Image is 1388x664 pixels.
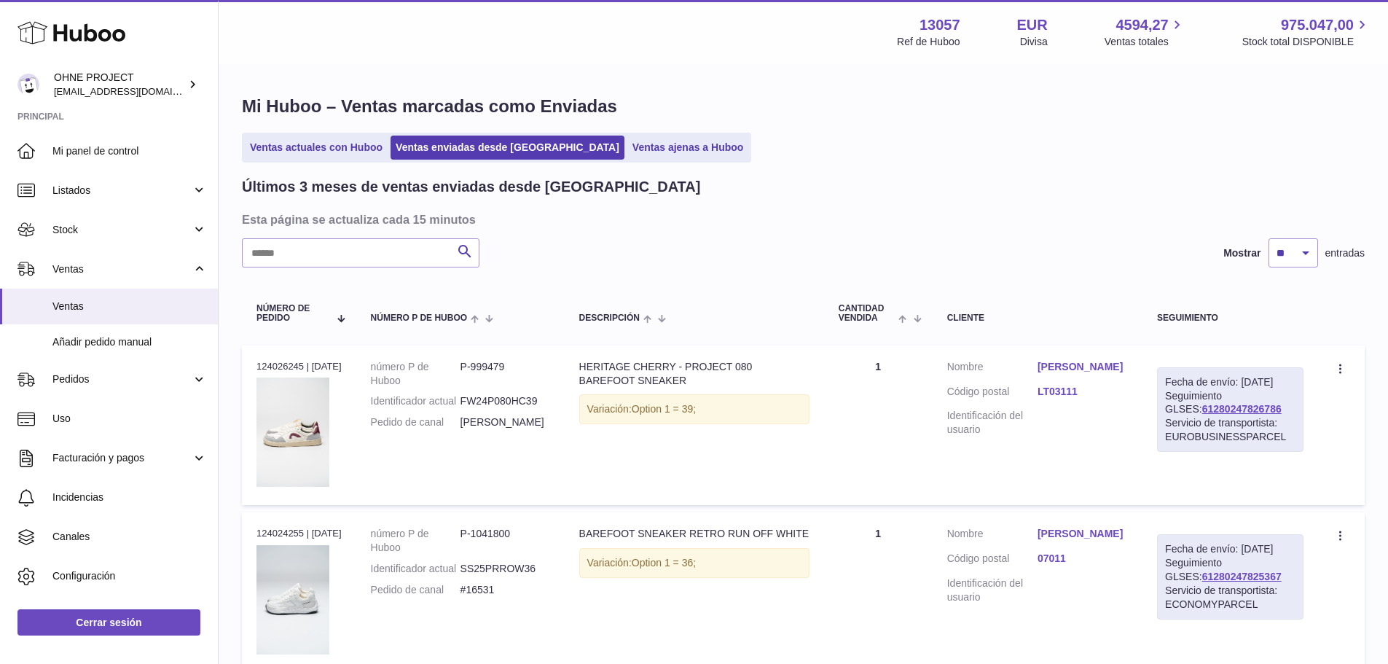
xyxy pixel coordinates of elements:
[947,313,1128,323] div: Cliente
[1038,527,1128,541] a: [PERSON_NAME]
[1038,552,1128,566] a: 07011
[52,184,192,198] span: Listados
[54,85,214,97] span: [EMAIL_ADDRESS][DOMAIN_NAME]
[256,378,329,487] img: CHERRY.png
[947,527,1038,544] dt: Nombre
[17,74,39,95] img: internalAdmin-13057@internal.huboo.com
[242,177,700,197] h2: Últimos 3 meses de ventas enviadas desde [GEOGRAPHIC_DATA]
[632,557,696,569] span: Option 1 = 36;
[1325,246,1365,260] span: entradas
[371,527,460,555] dt: número P de Huboo
[54,71,185,98] div: OHNE PROJECT
[824,345,933,505] td: 1
[579,527,809,541] div: BAREFOOT SNEAKER RETRO RUN OFF WHITE
[460,583,550,597] dd: #16531
[242,95,1365,118] h1: Mi Huboo – Ventas marcadas como Enviadas
[947,360,1038,378] dt: Nombre
[256,545,329,655] img: DSC02819.jpg
[52,530,207,544] span: Canales
[1038,385,1128,399] a: LT03111
[460,562,550,576] dd: SS25PRROW36
[1157,534,1303,619] div: Seguimiento GLSES:
[52,372,192,386] span: Pedidos
[256,360,342,373] div: 124026245 | [DATE]
[460,360,550,388] dd: P-999479
[1157,313,1303,323] div: Seguimiento
[1038,360,1128,374] a: [PERSON_NAME]
[371,394,460,408] dt: Identificador actual
[1242,15,1371,49] a: 975.047,00 Stock total DISPONIBLE
[1165,584,1295,612] div: Servicio de transportista: ECONOMYPARCEL
[1105,15,1185,49] a: 4594,27 Ventas totales
[1165,375,1295,389] div: Fecha de envío: [DATE]
[52,569,207,583] span: Configuración
[371,360,460,388] dt: número P de Huboo
[1223,246,1260,260] label: Mostrar
[579,360,809,388] div: HERITAGE CHERRY - PROJECT 080 BAREFOOT SNEAKER
[579,313,640,323] span: Descripción
[256,527,342,540] div: 124024255 | [DATE]
[1165,416,1295,444] div: Servicio de transportista: EUROBUSINESSPARCEL
[1017,15,1048,35] strong: EUR
[1202,571,1282,582] a: 61280247825367
[897,35,960,49] div: Ref de Huboo
[460,394,550,408] dd: FW24P080HC39
[52,144,207,158] span: Mi panel de control
[1242,35,1371,49] span: Stock total DISPONIBLE
[371,562,460,576] dt: Identificador actual
[1020,35,1048,49] div: Divisa
[1165,542,1295,556] div: Fecha de envío: [DATE]
[391,136,624,160] a: Ventas enviadas desde [GEOGRAPHIC_DATA]
[1202,403,1282,415] a: 61280247826786
[947,552,1038,569] dt: Código postal
[627,136,749,160] a: Ventas ajenas a Huboo
[52,491,207,504] span: Incidencias
[839,304,895,323] span: Cantidad vendida
[1157,367,1303,452] div: Seguimiento GLSES:
[460,527,550,555] dd: P-1041800
[947,385,1038,402] dt: Código postal
[460,415,550,429] dd: [PERSON_NAME]
[920,15,960,35] strong: 13057
[371,415,460,429] dt: Pedido de canal
[579,394,809,424] div: Variación:
[1116,15,1168,35] span: 4594,27
[242,211,1361,227] h3: Esta página se actualiza cada 15 minutos
[371,583,460,597] dt: Pedido de canal
[245,136,388,160] a: Ventas actuales con Huboo
[52,223,192,237] span: Stock
[52,335,207,349] span: Añadir pedido manual
[947,577,1038,604] dt: Identificación del usuario
[371,313,467,323] span: número P de Huboo
[1105,35,1185,49] span: Ventas totales
[17,609,200,636] a: Cerrar sesión
[52,262,192,276] span: Ventas
[52,451,192,465] span: Facturación y pagos
[947,409,1038,437] dt: Identificación del usuario
[52,412,207,426] span: Uso
[52,300,207,313] span: Ventas
[256,304,329,323] span: Número de pedido
[632,403,696,415] span: Option 1 = 39;
[579,548,809,578] div: Variación:
[1281,15,1354,35] span: 975.047,00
